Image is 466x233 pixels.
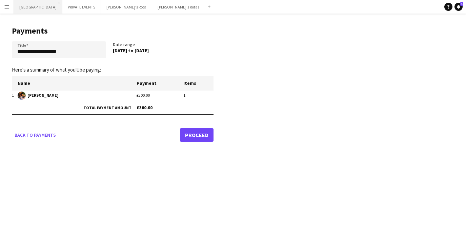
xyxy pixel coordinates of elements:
[18,92,136,100] span: [PERSON_NAME]
[113,47,207,54] div: [DATE] to [DATE]
[18,76,136,90] th: Name
[180,128,214,142] a: Proceed
[12,67,214,73] p: Here's a summary of what you'll be paying:
[12,26,214,36] h1: Payments
[12,101,137,114] td: Total payment amount
[101,0,152,14] button: [PERSON_NAME]'s Rota
[137,101,214,114] td: £300.00
[12,90,18,101] td: 1
[12,128,59,142] a: Back to payments
[183,90,214,101] td: 1
[62,0,101,14] button: PRIVATE EVENTS
[137,76,183,90] th: Payment
[137,90,183,101] td: £300.00
[454,3,463,11] a: 1
[14,0,62,14] button: [GEOGRAPHIC_DATA]
[113,41,214,61] div: Date range
[152,0,205,14] button: [PERSON_NAME]'s Rotas
[460,2,463,6] span: 1
[183,76,214,90] th: Items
